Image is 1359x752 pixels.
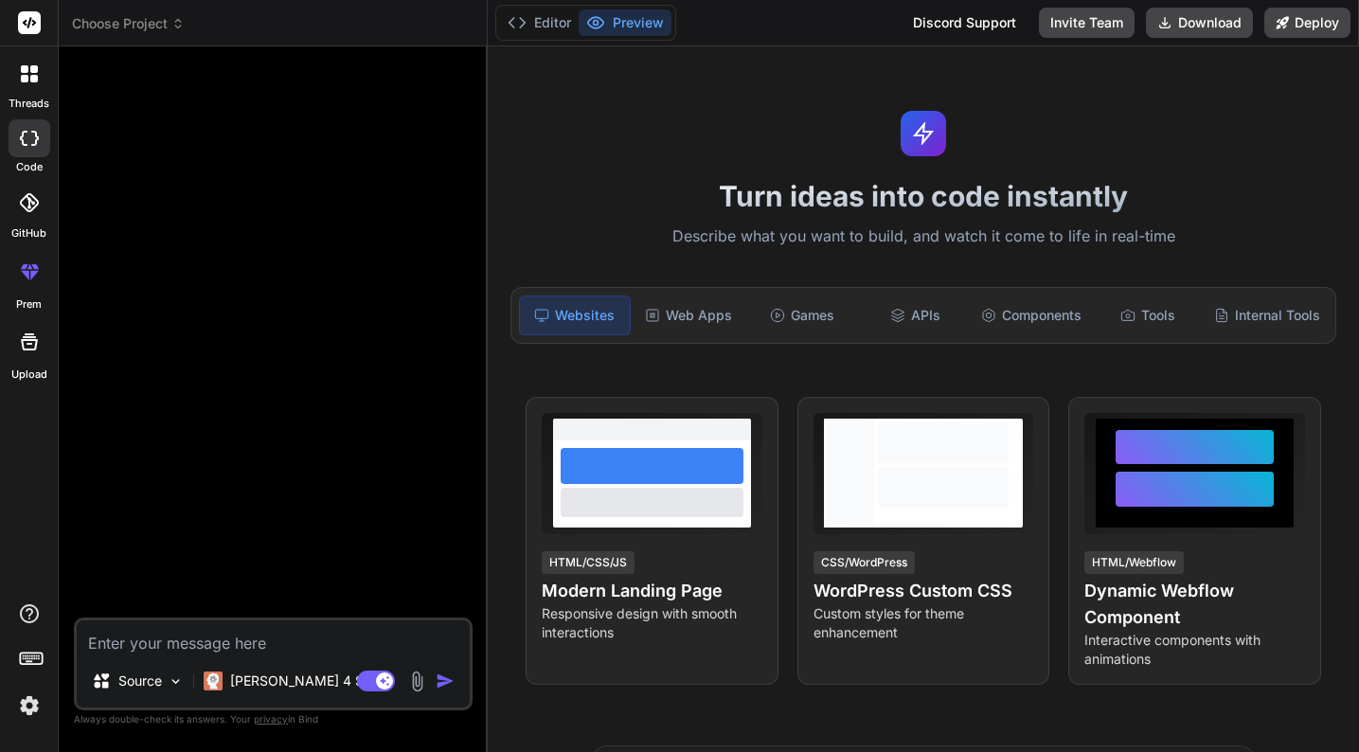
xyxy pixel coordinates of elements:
label: prem [16,296,42,313]
p: Always double-check its answers. Your in Bind [74,710,473,728]
p: Describe what you want to build, and watch it come to life in real-time [499,224,1348,249]
h4: WordPress Custom CSS [814,578,1034,604]
div: HTML/Webflow [1084,551,1184,574]
p: Interactive components with animations [1084,631,1305,669]
img: attachment [406,671,428,692]
button: Download [1146,8,1253,38]
h1: Turn ideas into code instantly [499,179,1348,213]
div: CSS/WordPress [814,551,915,574]
label: threads [9,96,49,112]
div: APIs [861,295,971,335]
div: HTML/CSS/JS [542,551,635,574]
label: code [16,159,43,175]
h4: Dynamic Webflow Component [1084,578,1305,631]
label: GitHub [11,225,46,242]
label: Upload [11,367,47,383]
span: Choose Project [72,14,185,33]
p: Custom styles for theme enhancement [814,604,1034,642]
div: Tools [1093,295,1203,335]
button: Deploy [1264,8,1350,38]
button: Preview [579,9,671,36]
p: Responsive design with smooth interactions [542,604,762,642]
img: Pick Models [168,673,184,689]
button: Editor [500,9,579,36]
p: [PERSON_NAME] 4 S.. [230,671,371,690]
div: Websites [519,295,631,335]
div: Web Apps [635,295,744,335]
span: privacy [254,713,288,725]
img: Claude 4 Sonnet [204,671,223,690]
p: Source [118,671,162,690]
img: icon [436,671,455,690]
div: Discord Support [902,8,1028,38]
img: settings [13,689,45,722]
h4: Modern Landing Page [542,578,762,604]
div: Components [974,295,1089,335]
button: Invite Team [1039,8,1135,38]
div: Internal Tools [1207,295,1328,335]
div: Games [747,295,857,335]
